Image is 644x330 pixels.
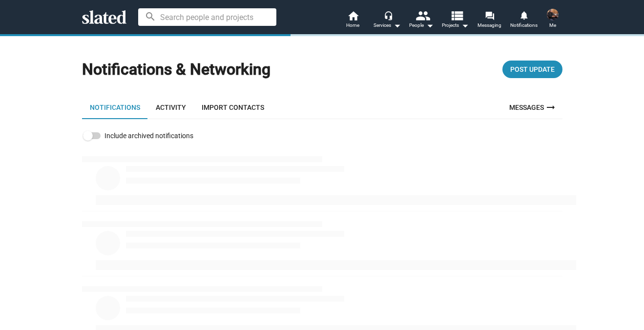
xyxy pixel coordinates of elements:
mat-icon: forum [485,11,494,20]
button: People [404,10,438,31]
span: Notifications [510,20,538,31]
input: Search people and projects [138,8,276,26]
span: Include archived notifications [104,130,193,142]
a: Activity [148,96,194,119]
span: Projects [442,20,469,31]
span: Post Update [510,61,555,78]
a: Messaging [473,10,507,31]
a: Notifications [82,96,148,119]
button: Projects [438,10,473,31]
button: Post Update [502,61,562,78]
a: Messages [503,96,562,119]
div: People [409,20,434,31]
mat-icon: people [415,8,429,22]
mat-icon: arrow_drop_down [424,20,436,31]
mat-icon: headset_mic [384,11,393,20]
mat-icon: arrow_right_alt [545,102,557,113]
div: Services [374,20,401,31]
img: JZ Murdock [547,9,559,21]
mat-icon: arrow_drop_down [391,20,403,31]
span: Home [346,20,359,31]
mat-icon: arrow_drop_down [459,20,471,31]
button: JZ MurdockMe [541,7,564,32]
a: Import Contacts [194,96,272,119]
mat-icon: notifications [519,10,528,20]
a: Home [336,10,370,31]
span: Messaging [478,20,501,31]
span: Me [549,20,556,31]
mat-icon: home [347,10,359,21]
a: Notifications [507,10,541,31]
button: Services [370,10,404,31]
h1: Notifications & Networking [82,59,270,80]
mat-icon: view_list [449,8,463,22]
